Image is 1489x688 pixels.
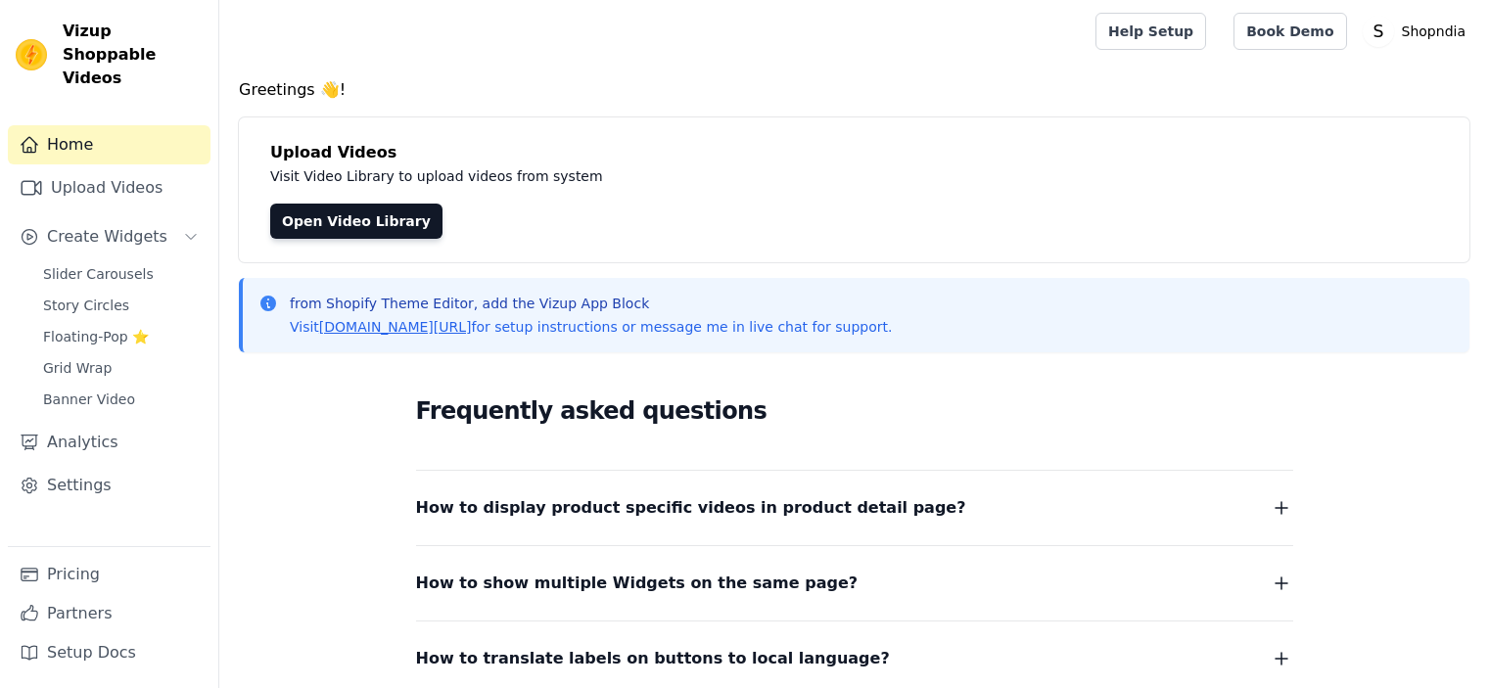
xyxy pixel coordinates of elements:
[416,391,1293,431] h2: Frequently asked questions
[63,20,203,90] span: Vizup Shoppable Videos
[31,323,210,350] a: Floating-Pop ⭐
[8,423,210,462] a: Analytics
[416,645,890,672] span: How to translate labels on buttons to local language?
[416,494,966,522] span: How to display product specific videos in product detail page?
[1394,14,1473,49] p: Shopndia
[416,645,1293,672] button: How to translate labels on buttons to local language?
[16,39,47,70] img: Vizup
[43,264,154,284] span: Slider Carousels
[43,358,112,378] span: Grid Wrap
[1233,13,1346,50] a: Book Demo
[1095,13,1206,50] a: Help Setup
[31,386,210,413] a: Banner Video
[8,633,210,672] a: Setup Docs
[8,217,210,256] button: Create Widgets
[416,494,1293,522] button: How to display product specific videos in product detail page?
[47,225,167,249] span: Create Widgets
[43,390,135,409] span: Banner Video
[43,327,149,346] span: Floating-Pop ⭐
[8,466,210,505] a: Settings
[416,570,1293,597] button: How to show multiple Widgets on the same page?
[43,296,129,315] span: Story Circles
[290,294,892,313] p: from Shopify Theme Editor, add the Vizup App Block
[1363,14,1473,49] button: S Shopndia
[270,141,1438,164] h4: Upload Videos
[270,204,442,239] a: Open Video Library
[290,317,892,337] p: Visit for setup instructions or message me in live chat for support.
[319,319,472,335] a: [DOMAIN_NAME][URL]
[8,125,210,164] a: Home
[31,354,210,382] a: Grid Wrap
[416,570,859,597] span: How to show multiple Widgets on the same page?
[239,78,1469,102] h4: Greetings 👋!
[8,594,210,633] a: Partners
[8,168,210,207] a: Upload Videos
[8,555,210,594] a: Pricing
[270,164,1147,188] p: Visit Video Library to upload videos from system
[31,292,210,319] a: Story Circles
[31,260,210,288] a: Slider Carousels
[1373,22,1383,41] text: S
